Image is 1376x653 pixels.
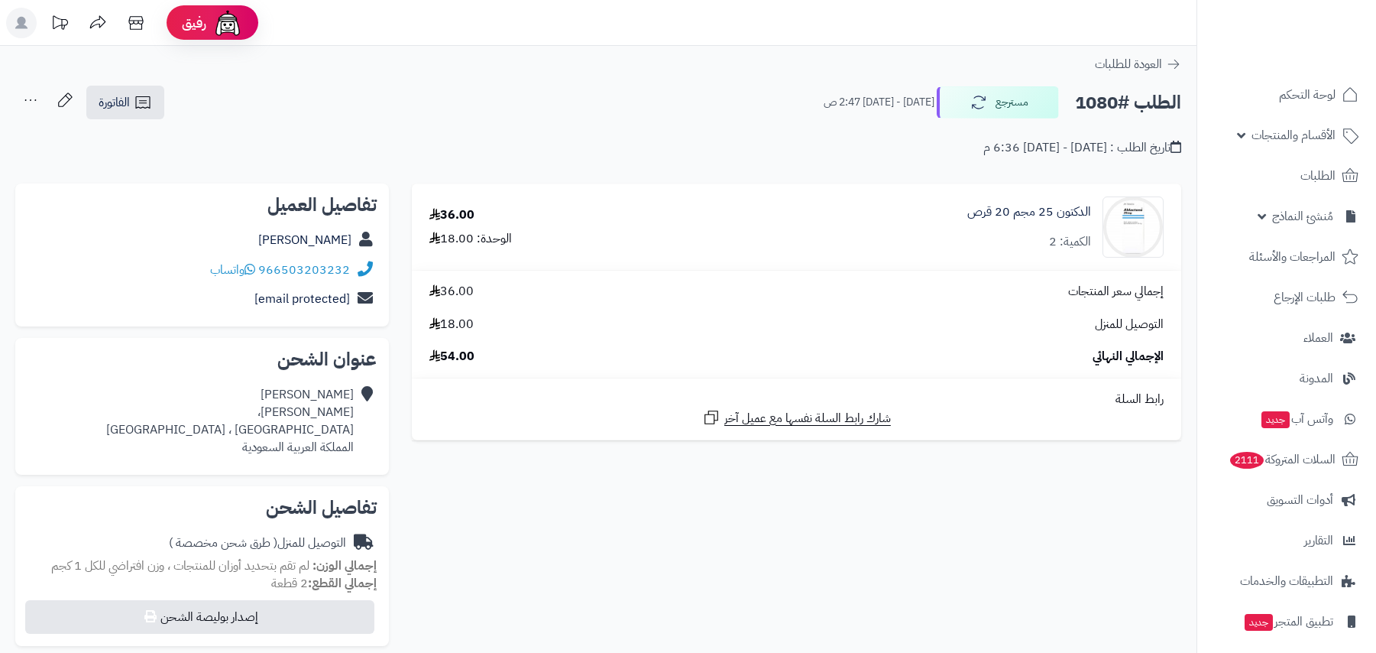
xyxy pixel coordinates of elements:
[1095,55,1162,73] span: العودة للطلبات
[312,557,377,575] strong: إجمالي الوزن:
[1261,411,1290,428] span: جديد
[1095,316,1164,333] span: التوصيل للمنزل
[1206,563,1367,599] a: التطبيقات والخدمات
[169,534,346,552] div: التوصيل للمنزل
[1274,287,1336,308] span: طلبات الإرجاع
[429,316,474,333] span: 18.00
[182,14,206,32] span: رفيق
[983,139,1181,157] div: تاريخ الطلب : [DATE] - [DATE] 6:36 م
[1206,522,1367,559] a: التقارير
[308,574,377,593] strong: إجمالي القطع:
[429,230,512,248] div: الوحدة: 18.00
[702,408,891,427] a: شارك رابط السلة نفسها مع عميل آخر
[1303,327,1333,349] span: العملاء
[1075,87,1181,119] h2: الطلب #1080
[1093,348,1164,365] span: الإجمالي النهائي
[1206,482,1367,518] a: أدوات التسويق
[418,391,1175,408] div: رابط السلة
[28,196,377,214] h2: تفاصيل العميل
[1206,441,1367,478] a: السلات المتروكة2111
[86,86,164,119] a: الفاتورة
[51,557,309,575] span: لم تقم بتحديد أوزان للمنتجات ، وزن افتراضي للكل 1 كجم
[1300,165,1336,187] span: الطلبات
[1206,158,1367,194] a: الطلبات
[1260,408,1333,430] span: وآتس آب
[1240,570,1333,592] span: التطبيقات والخدمات
[1300,368,1333,389] span: المدونة
[99,93,130,112] span: الفاتورة
[1068,283,1164,301] span: إجمالي سعر المنتجات
[1206,360,1367,397] a: المدونة
[1049,233,1091,251] div: الكمية: 2
[1206,401,1367,437] a: وآتس آبجديد
[1243,611,1333,632] span: تطبيق المتجر
[429,283,474,301] span: 36.00
[271,574,377,593] small: 2 قطعة
[1249,246,1336,268] span: المراجعات والأسئلة
[1206,320,1367,356] a: العملاء
[25,600,374,634] button: إصدار بوليصة الشحن
[28,350,377,369] h2: عنوان الشحن
[254,290,350,308] a: [email protected]
[1272,206,1333,227] span: مُنشئ النماذج
[1272,39,1361,71] img: logo-2.png
[1206,603,1367,640] a: تطبيق المتجرجديد
[1251,125,1336,146] span: الأقسام والمنتجات
[1206,239,1367,275] a: المراجعات والأسئلة
[212,8,243,38] img: ai-face.png
[967,203,1091,221] a: الدكتون 25 مجم 20 قرص
[1267,489,1333,511] span: أدوات التسويق
[106,386,354,456] div: [PERSON_NAME] [PERSON_NAME]، [GEOGRAPHIC_DATA] ، [GEOGRAPHIC_DATA] المملكة العربية السعودية
[169,534,277,552] span: ( طرق شحن مخصصة )
[1230,452,1264,469] span: 2111
[1245,614,1273,631] span: جديد
[1279,84,1336,106] span: لوحة التحكم
[1103,197,1163,258] img: 5370149095e8da5f20aec44cca19612aa797-90x90.jpg
[937,86,1059,119] button: مسترجع
[1304,530,1333,551] span: التقارير
[1206,76,1367,113] a: لوحة التحكم
[1206,279,1367,316] a: طلبات الإرجاع
[1095,55,1181,73] a: العودة للطلبات
[429,348,474,365] span: 54.00
[258,261,350,279] a: 966503203232
[724,410,891,427] span: شارك رابط السلة نفسها مع عميل آخر
[28,499,377,517] h2: تفاصيل الشحن
[1229,449,1336,470] span: السلات المتروكة
[210,261,255,279] a: واتساب
[429,206,474,224] div: 36.00
[824,95,934,110] small: [DATE] - [DATE] 2:47 ص
[258,231,351,249] a: [PERSON_NAME]
[40,8,79,42] a: تحديثات المنصة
